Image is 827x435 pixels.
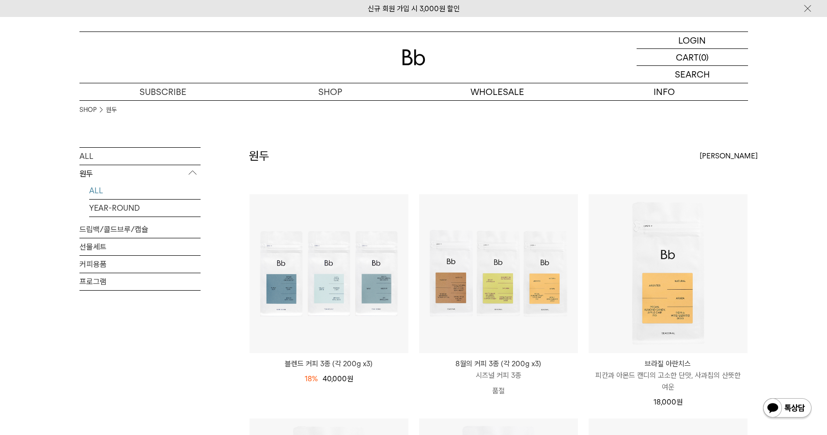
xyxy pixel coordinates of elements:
[419,194,578,353] img: 8월의 커피 3종 (각 200g x3)
[402,49,425,65] img: 로고
[589,370,748,393] p: 피칸과 아몬드 캔디의 고소한 단맛, 사과칩의 산뜻한 여운
[699,49,709,65] p: (0)
[762,397,812,420] img: 카카오톡 채널 1:1 채팅 버튼
[247,83,414,100] a: SHOP
[589,358,748,393] a: 브라질 아란치스 피칸과 아몬드 캔디의 고소한 단맛, 사과칩의 산뜻한 여운
[347,374,353,383] span: 원
[79,105,96,115] a: SHOP
[675,66,710,83] p: SEARCH
[79,256,201,273] a: 커피용품
[637,49,748,66] a: CART (0)
[79,221,201,238] a: 드립백/콜드브루/캡슐
[249,148,269,164] h2: 원두
[419,381,578,401] p: 품절
[419,358,578,370] p: 8월의 커피 3종 (각 200g x3)
[89,217,201,234] a: SEASONAL
[637,32,748,49] a: LOGIN
[305,373,318,385] div: 18%
[106,105,117,115] a: 원두
[676,398,683,406] span: 원
[79,273,201,290] a: 프로그램
[419,370,578,381] p: 시즈널 커피 3종
[589,194,748,353] img: 브라질 아란치스
[676,49,699,65] p: CART
[250,358,408,370] a: 블렌드 커피 3종 (각 200g x3)
[589,358,748,370] p: 브라질 아란치스
[323,374,353,383] span: 40,000
[79,83,247,100] a: SUBSCRIBE
[79,165,201,183] p: 원두
[678,32,706,48] p: LOGIN
[89,182,201,199] a: ALL
[79,148,201,165] a: ALL
[414,83,581,100] p: WHOLESALE
[419,358,578,381] a: 8월의 커피 3종 (각 200g x3) 시즈널 커피 3종
[368,4,460,13] a: 신규 회원 가입 시 3,000원 할인
[581,83,748,100] p: INFO
[89,200,201,217] a: YEAR-ROUND
[250,194,408,353] img: 블렌드 커피 3종 (각 200g x3)
[79,238,201,255] a: 선물세트
[654,398,683,406] span: 18,000
[700,150,758,162] span: [PERSON_NAME]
